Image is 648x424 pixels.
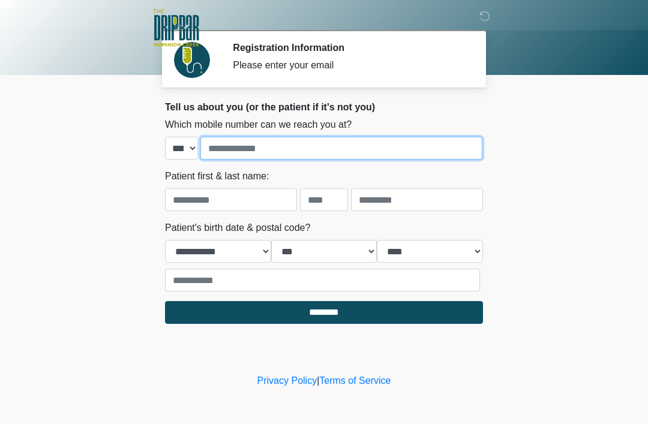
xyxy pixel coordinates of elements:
[319,375,391,386] a: Terms of Service
[153,9,199,49] img: The DRIPBaR - San Antonio Dominion Creek Logo
[257,375,317,386] a: Privacy Policy
[317,375,319,386] a: |
[174,42,210,78] img: Agent Avatar
[165,169,269,184] label: Patient first & last name:
[165,221,310,235] label: Patient's birth date & postal code?
[233,58,465,73] div: Please enter your email
[165,118,352,132] label: Which mobile number can we reach you at?
[165,101,483,113] h2: Tell us about you (or the patient if it's not you)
